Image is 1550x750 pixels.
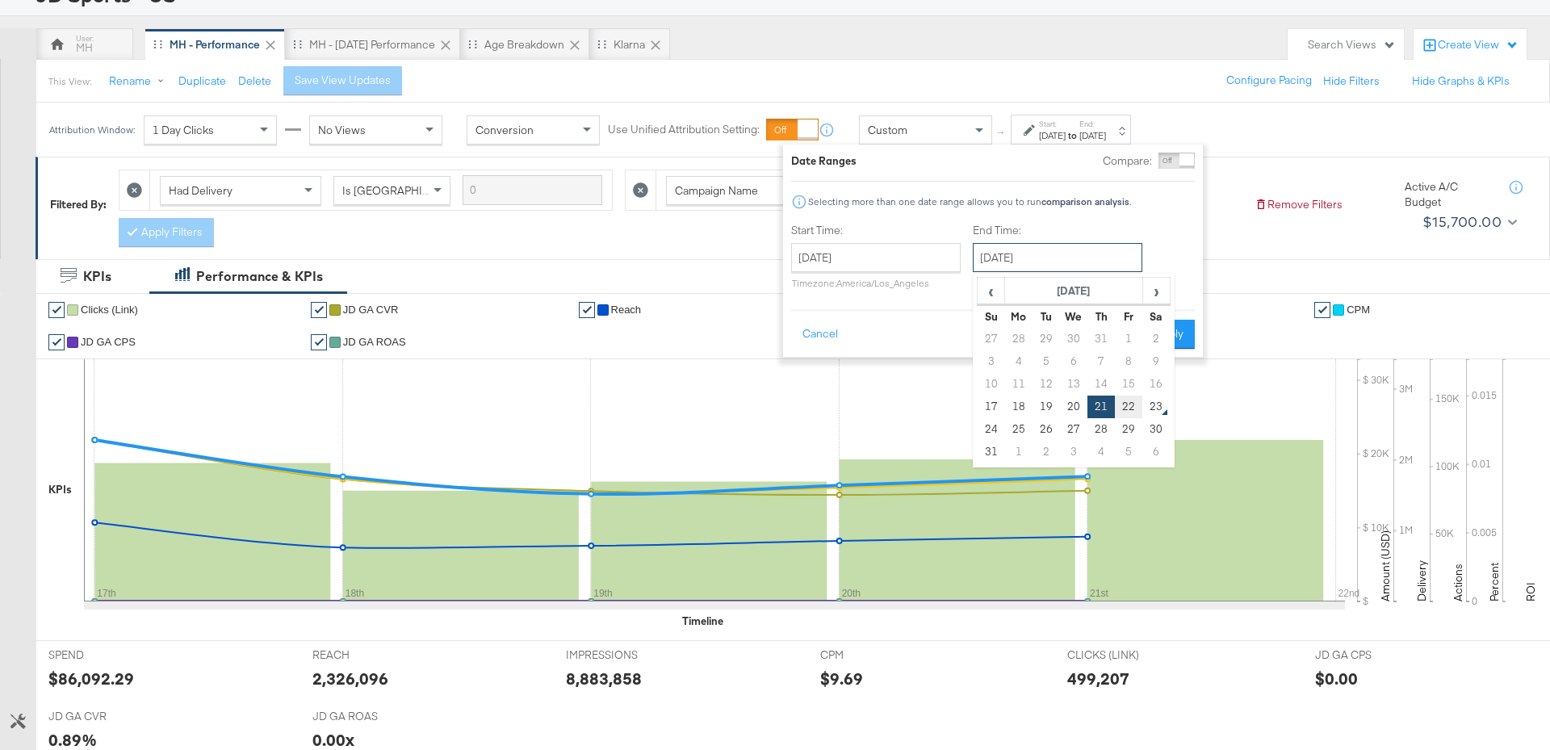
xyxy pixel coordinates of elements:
div: $9.69 [820,667,863,690]
div: Attribution Window: [48,124,136,136]
div: MH [76,40,93,56]
td: 30 [1142,418,1170,441]
a: ✔ [579,302,595,318]
span: REACH [312,647,434,663]
td: 10 [978,373,1005,396]
div: Drag to reorder tab [293,40,302,48]
td: 29 [1115,418,1142,441]
span: CLICKS (LINK) [1067,647,1188,663]
span: SPEND [48,647,170,663]
div: Drag to reorder tab [468,40,477,48]
td: 3 [1060,441,1087,463]
div: This View: [48,75,91,88]
text: ROI [1523,582,1538,601]
td: 4 [1087,441,1115,463]
label: End: [1079,119,1106,129]
a: ✔ [48,302,65,318]
span: JD GA ROAS [312,709,434,724]
button: Rename [98,67,182,96]
span: CPM [1347,304,1370,316]
span: JD GA CPS [1315,647,1436,663]
td: 13 [1060,373,1087,396]
td: 19 [1033,396,1060,418]
td: 17 [978,396,1005,418]
text: Amount (USD) [1378,530,1393,601]
th: Fr [1115,305,1142,328]
span: › [1144,279,1169,303]
td: 28 [1005,328,1033,350]
div: Create View [1438,37,1519,53]
td: 7 [1087,350,1115,373]
td: 4 [1005,350,1033,373]
td: 2 [1142,328,1170,350]
span: CPM [820,647,941,663]
div: [DATE] [1079,129,1106,142]
td: 5 [1033,350,1060,373]
div: KPIs [83,267,111,286]
div: Active A/C Budget [1405,179,1493,209]
td: 26 [1033,418,1060,441]
td: 29 [1033,328,1060,350]
span: Custom [868,123,907,137]
div: Klarna [614,37,645,52]
td: 2 [1033,441,1060,463]
td: 23 [1142,396,1170,418]
span: No Views [318,123,366,137]
div: 499,207 [1067,667,1129,690]
button: $15,700.00 [1416,209,1520,235]
strong: to [1066,129,1079,141]
div: Drag to reorder tab [597,40,606,48]
td: 27 [1060,418,1087,441]
a: ✔ [311,334,327,350]
td: 1 [1115,328,1142,350]
span: Reach [611,304,642,316]
td: 6 [1142,441,1170,463]
td: 11 [1005,373,1033,396]
label: Use Unified Attribution Setting: [608,123,760,138]
th: Sa [1142,305,1170,328]
span: JD GA CVR [343,304,399,316]
td: 5 [1115,441,1142,463]
a: ✔ [1314,302,1330,318]
button: Configure Pacing [1215,66,1323,95]
label: End Time: [973,223,1149,238]
td: 21 [1087,396,1115,418]
td: 16 [1142,373,1170,396]
button: Delete [238,73,271,89]
div: $86,092.29 [48,667,134,690]
a: ✔ [311,302,327,318]
div: Performance & KPIs [196,267,323,286]
th: [DATE] [1005,278,1143,305]
input: Enter a search term [463,175,602,205]
div: MH - [DATE] Performance [309,37,435,52]
span: Conversion [475,123,534,137]
td: 12 [1033,373,1060,396]
span: IMPRESSIONS [566,647,687,663]
td: 24 [978,418,1005,441]
td: 8 [1115,350,1142,373]
td: 14 [1087,373,1115,396]
th: Su [978,305,1005,328]
td: 20 [1060,396,1087,418]
td: 30 [1060,328,1087,350]
td: 31 [978,441,1005,463]
div: Drag to reorder tab [153,40,162,48]
td: 18 [1005,396,1033,418]
span: Had Delivery [169,183,232,198]
label: Start: [1039,119,1066,129]
th: Th [1087,305,1115,328]
div: 2,326,096 [312,667,388,690]
td: 15 [1115,373,1142,396]
div: $15,700.00 [1422,210,1502,234]
strong: comparison analysis [1041,195,1129,207]
td: 31 [1087,328,1115,350]
button: Duplicate [178,73,226,89]
span: JD GA ROAS [343,336,406,348]
span: 1 Day Clicks [153,123,214,137]
span: ↑ [994,130,1009,136]
th: We [1060,305,1087,328]
span: ‹ [978,279,1003,303]
div: Filtered By: [50,197,107,212]
span: Clicks (Link) [81,304,138,316]
td: 25 [1005,418,1033,441]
